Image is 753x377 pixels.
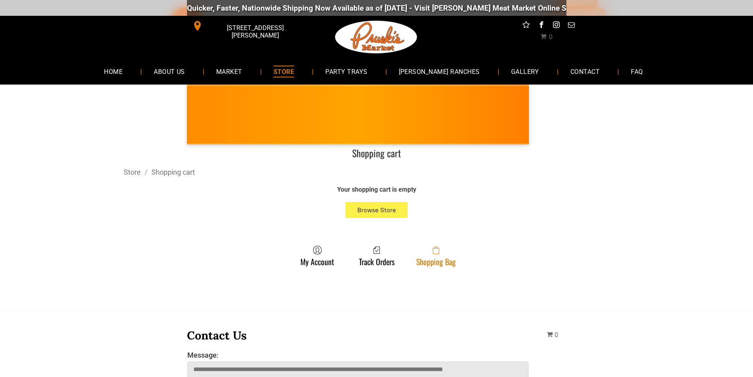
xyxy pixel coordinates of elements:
a: GALLERY [499,61,551,82]
a: PARTY TRAYS [313,61,379,82]
a: HOME [92,61,134,82]
label: Message: [187,351,529,359]
a: My Account [296,245,338,266]
a: FAQ [619,61,655,82]
div: Quicker, Faster, Nationwide Shipping Now Available as of [DATE] - Visit [PERSON_NAME] Meat Market... [157,4,636,13]
h1: Shopping cart [124,147,630,159]
a: Track Orders [355,245,398,266]
span: / [141,168,151,176]
span: 0 [555,331,558,339]
a: email [566,20,576,32]
a: CONTACT [559,61,611,82]
a: Shopping cart [151,168,195,176]
span: [STREET_ADDRESS][PERSON_NAME] [204,20,306,43]
a: [STREET_ADDRESS][PERSON_NAME] [187,20,308,32]
a: ABOUT US [142,61,197,82]
a: Social network [521,20,531,32]
img: Pruski-s+Market+HQ+Logo2-1920w.png [334,16,419,58]
span: [PERSON_NAME] MARKET [489,120,644,133]
button: Browse Store [345,202,408,218]
div: Your shopping cart is empty [234,185,519,194]
span: 0 [549,33,553,41]
a: Store [124,168,141,176]
span: Browse Store [357,206,396,214]
h3: Contact Us [187,328,529,343]
a: STORE [262,61,306,82]
a: facebook [536,20,546,32]
a: instagram [551,20,561,32]
a: MARKET [204,61,254,82]
a: [DOMAIN_NAME][URL] [559,4,636,13]
div: Breadcrumbs [124,167,630,177]
a: [PERSON_NAME] RANCHES [387,61,492,82]
a: Shopping Bag [412,245,460,266]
